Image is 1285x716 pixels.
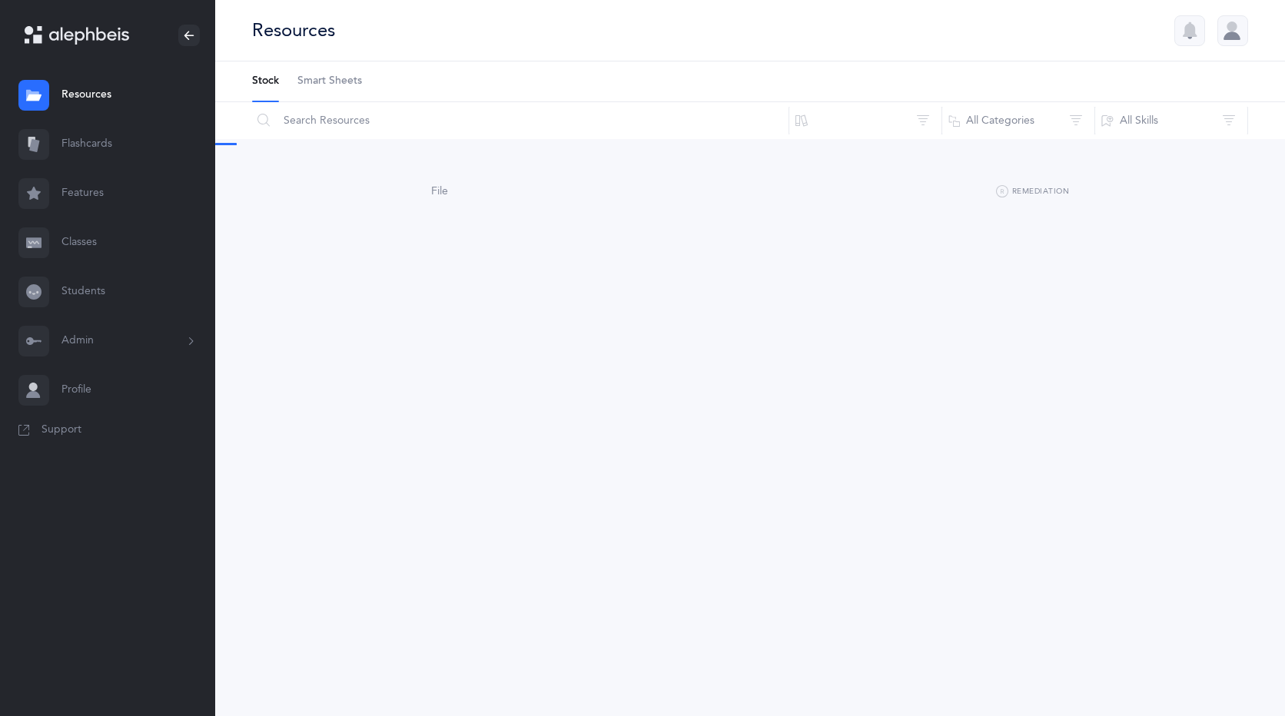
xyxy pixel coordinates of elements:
[941,102,1095,139] button: All Categories
[297,74,362,89] span: Smart Sheets
[252,18,335,43] div: Resources
[996,183,1069,201] button: Remediation
[431,185,448,197] span: File
[1094,102,1248,139] button: All Skills
[251,102,789,139] input: Search Resources
[42,423,81,438] span: Support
